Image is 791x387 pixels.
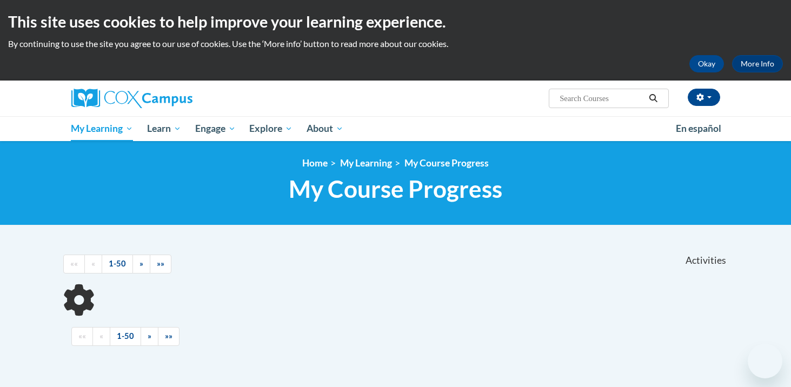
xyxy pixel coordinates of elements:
[302,157,328,169] a: Home
[157,259,164,268] span: »»
[188,116,243,141] a: Engage
[676,123,721,134] span: En español
[165,331,172,341] span: »»
[669,117,728,140] a: En español
[78,331,86,341] span: ««
[92,327,110,346] a: Previous
[732,55,783,72] a: More Info
[71,89,192,108] img: Cox Campus
[139,259,143,268] span: »
[132,255,150,273] a: Next
[686,255,726,266] span: Activities
[689,55,724,72] button: Okay
[195,122,236,135] span: Engage
[99,331,103,341] span: «
[645,92,661,105] button: Search
[71,327,93,346] a: Begining
[8,11,783,32] h2: This site uses cookies to help improve your learning experience.
[748,344,782,378] iframe: Button to launch messaging window
[150,255,171,273] a: End
[55,116,736,141] div: Main menu
[63,255,85,273] a: Begining
[148,331,151,341] span: »
[8,38,783,50] p: By continuing to use the site you agree to our use of cookies. Use the ‘More info’ button to read...
[140,116,188,141] a: Learn
[307,122,343,135] span: About
[404,157,489,169] a: My Course Progress
[70,259,78,268] span: ««
[71,122,133,135] span: My Learning
[340,157,392,169] a: My Learning
[64,116,141,141] a: My Learning
[242,116,300,141] a: Explore
[688,89,720,106] button: Account Settings
[249,122,293,135] span: Explore
[559,92,645,105] input: Search Courses
[110,327,141,346] a: 1-50
[158,327,180,346] a: End
[141,327,158,346] a: Next
[289,175,502,203] span: My Course Progress
[91,259,95,268] span: «
[147,122,181,135] span: Learn
[71,89,277,108] a: Cox Campus
[102,255,133,273] a: 1-50
[300,116,350,141] a: About
[84,255,102,273] a: Previous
